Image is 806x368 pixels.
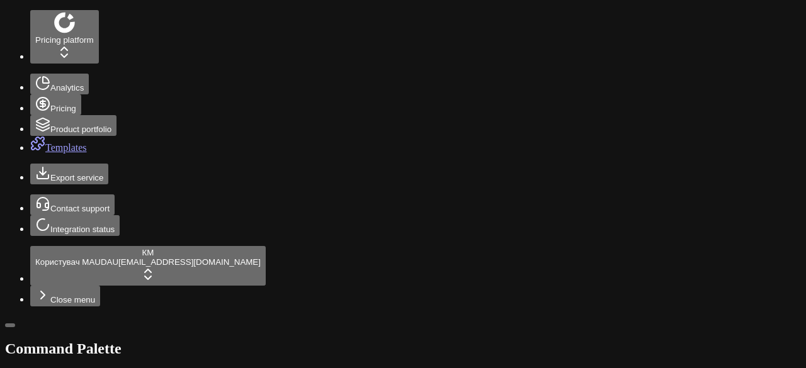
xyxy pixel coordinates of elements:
[30,142,87,153] a: Templates
[118,257,261,267] span: [EMAIL_ADDRESS][DOMAIN_NAME]
[50,204,110,213] span: Contact support
[30,94,81,115] button: Pricing
[30,194,115,215] button: Contact support
[50,125,111,134] span: Product portfolio
[50,83,84,92] span: Analytics
[35,257,118,267] span: Користувач MAUDAU
[50,295,95,304] span: Close menu
[5,340,801,357] h2: Command Palette
[30,164,108,184] button: Export service
[45,142,87,153] span: Templates
[50,225,115,234] span: Integration status
[30,215,120,236] button: Integration status
[30,115,116,136] button: Product portfolio
[30,10,99,64] button: Pricing platform
[5,323,15,327] button: Toggle Sidebar
[30,286,100,306] button: Close menu
[30,246,266,286] button: КMКористувач MAUDAU[EMAIL_ADDRESS][DOMAIN_NAME]
[142,248,154,257] span: КM
[35,35,94,45] span: Pricing platform
[30,74,89,94] button: Analytics
[50,104,76,113] span: Pricing
[50,173,103,182] span: Export service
